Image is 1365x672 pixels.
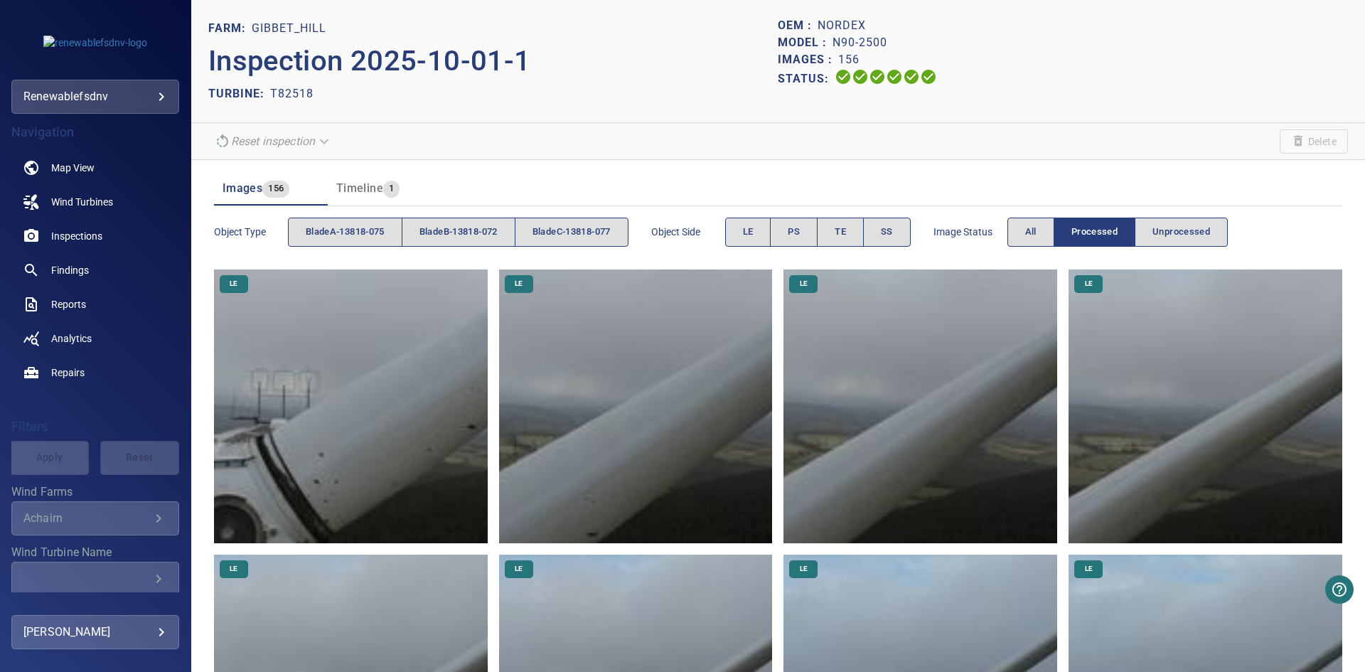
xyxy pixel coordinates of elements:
[11,151,179,185] a: map noActive
[1054,218,1135,247] button: Processed
[270,85,314,102] p: T82518
[11,253,179,287] a: findings noActive
[788,224,800,240] span: PS
[208,129,338,154] div: Unable to reset the inspection due to your user permissions
[818,17,866,34] p: Nordex
[1076,564,1101,574] span: LE
[835,68,852,85] svg: Uploading 100%
[208,40,778,82] p: Inspection 2025-10-01-1
[1071,224,1118,240] span: Processed
[881,224,893,240] span: SS
[1152,224,1210,240] span: Unprocessed
[833,34,887,51] p: N90-2500
[11,287,179,321] a: reports noActive
[933,225,1007,239] span: Image Status
[11,321,179,356] a: analytics noActive
[778,68,835,89] p: Status:
[869,68,886,85] svg: Selecting 100%
[208,20,252,37] p: FARM:
[208,129,338,154] div: Reset inspection
[51,331,92,346] span: Analytics
[817,218,864,247] button: TE
[835,224,846,240] span: TE
[223,181,262,195] span: Images
[506,564,531,574] span: LE
[725,218,911,247] div: objectSide
[1025,224,1037,240] span: All
[770,218,818,247] button: PS
[886,68,903,85] svg: ML Processing 100%
[11,185,179,219] a: windturbines noActive
[11,219,179,253] a: inspections noActive
[221,564,246,574] span: LE
[23,511,150,525] div: Achairn
[778,34,833,51] p: Model :
[791,564,816,574] span: LE
[43,36,147,50] img: renewablefsdnv-logo
[11,486,179,498] label: Wind Farms
[336,181,383,195] span: Timeline
[11,562,179,596] div: Wind Turbine Name
[11,80,179,114] div: renewablefsdnv
[214,225,288,239] span: Object type
[23,85,167,108] div: renewablefsdnv
[306,224,385,240] span: bladeA-13818-075
[778,51,838,68] p: Images :
[532,224,611,240] span: bladeC-13818-077
[791,279,816,289] span: LE
[1135,218,1228,247] button: Unprocessed
[11,501,179,535] div: Wind Farms
[515,218,628,247] button: bladeC-13818-077
[11,547,179,558] label: Wind Turbine Name
[288,218,628,247] div: objectType
[743,224,754,240] span: LE
[383,181,400,197] span: 1
[920,68,937,85] svg: Classification 100%
[863,218,911,247] button: SS
[419,224,498,240] span: bladeB-13818-072
[221,279,246,289] span: LE
[11,356,179,390] a: repairs noActive
[288,218,402,247] button: bladeA-13818-075
[903,68,920,85] svg: Matching 100%
[506,279,531,289] span: LE
[402,218,515,247] button: bladeB-13818-072
[1076,279,1101,289] span: LE
[51,366,85,380] span: Repairs
[51,195,113,209] span: Wind Turbines
[778,17,818,34] p: OEM :
[51,263,89,277] span: Findings
[51,161,95,175] span: Map View
[1007,218,1228,247] div: imageStatus
[262,181,289,197] span: 156
[23,621,167,644] div: [PERSON_NAME]
[651,225,725,239] span: Object Side
[725,218,771,247] button: LE
[208,85,270,102] p: TURBINE:
[51,297,86,311] span: Reports
[51,229,102,243] span: Inspections
[252,20,326,37] p: Gibbet_Hill
[231,134,315,148] em: Reset inspection
[1007,218,1054,247] button: All
[852,68,869,85] svg: Data Formatted 100%
[838,51,860,68] p: 156
[11,420,179,434] h4: Filters
[11,125,179,139] h4: Navigation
